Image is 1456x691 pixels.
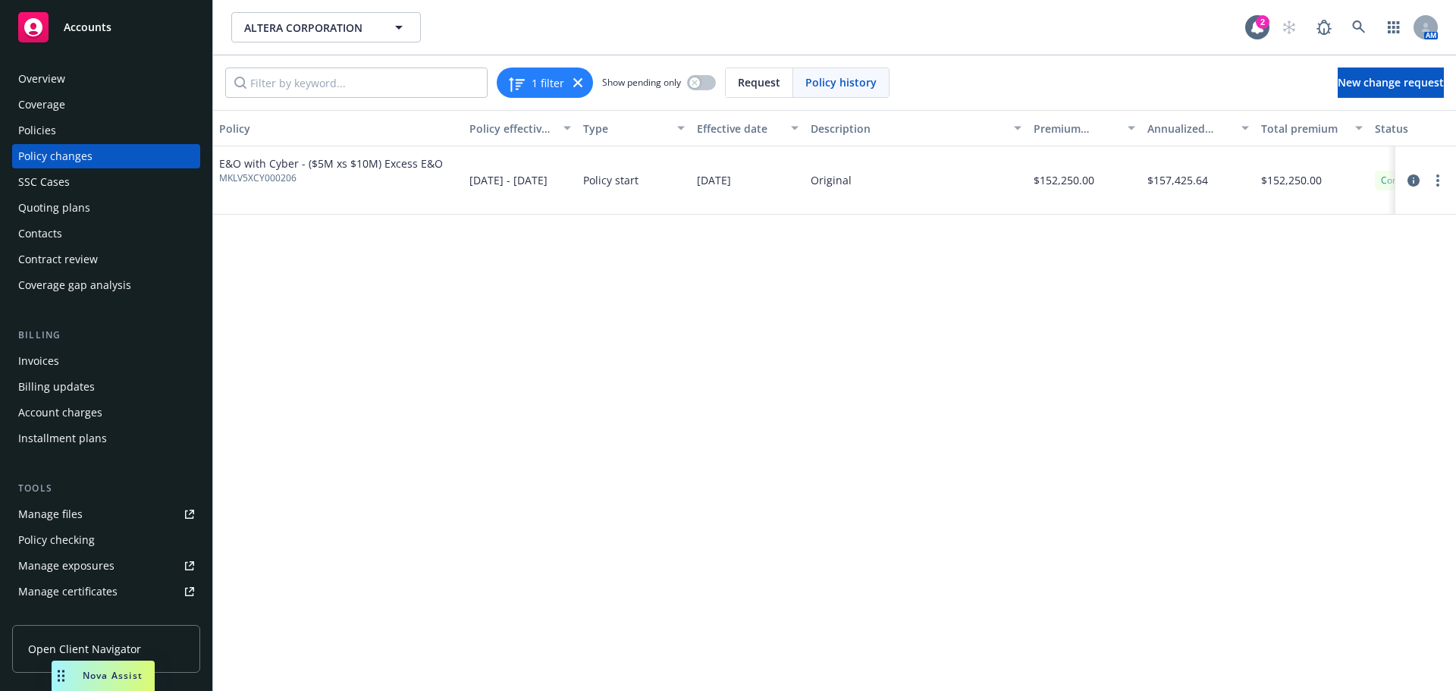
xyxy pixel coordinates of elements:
div: Overview [18,67,65,91]
a: Contacts [12,221,200,246]
span: 1 filter [532,75,564,91]
a: Account charges [12,400,200,425]
a: Coverage [12,93,200,117]
a: Installment plans [12,426,200,451]
div: Contract review [18,247,98,272]
div: Annualized total premium change [1147,121,1232,137]
div: Policy effective dates [469,121,554,137]
a: Search [1344,12,1374,42]
a: Manage certificates [12,579,200,604]
div: Manage certificates [18,579,118,604]
div: Billing [12,328,200,343]
div: Description [811,121,1005,137]
a: Contract review [12,247,200,272]
div: Policy checking [18,528,95,552]
a: Policies [12,118,200,143]
a: Policy changes [12,144,200,168]
div: Contacts [18,221,62,246]
div: 2 [1256,15,1269,29]
div: Premium change [1034,121,1119,137]
span: New change request [1338,75,1444,90]
div: Coverage gap analysis [18,273,131,297]
button: Nova Assist [52,661,155,691]
button: ALTERA CORPORATION [231,12,421,42]
div: Total premium [1261,121,1346,137]
span: E&O with Cyber - ($5M xs $10M) Excess E&O [219,155,443,171]
a: Switch app [1379,12,1409,42]
a: Accounts [12,6,200,49]
a: Coverage gap analysis [12,273,200,297]
div: Invoices [18,349,59,373]
a: Manage exposures [12,554,200,578]
span: [DATE] [697,172,731,188]
span: Nova Assist [83,669,143,682]
div: Quoting plans [18,196,90,220]
a: circleInformation [1404,171,1423,190]
a: Start snowing [1274,12,1304,42]
span: ALTERA CORPORATION [244,20,375,36]
button: Premium change [1028,110,1141,146]
button: Total premium [1255,110,1369,146]
div: Type [583,121,668,137]
button: Description [805,110,1028,146]
span: $157,425.64 [1147,172,1208,188]
div: Tools [12,481,200,496]
div: Coverage [18,93,65,117]
button: Type [577,110,691,146]
span: Show pending only [602,76,681,89]
div: Account charges [18,400,102,425]
span: Open Client Navigator [28,641,141,657]
a: SSC Cases [12,170,200,194]
a: Overview [12,67,200,91]
div: Drag to move [52,661,71,691]
button: Policy [213,110,463,146]
a: Billing updates [12,375,200,399]
button: Policy effective dates [463,110,577,146]
span: $152,250.00 [1261,172,1322,188]
div: Billing updates [18,375,95,399]
div: Installment plans [18,426,107,451]
span: MKLV5XCY000206 [219,171,443,185]
div: Original [811,172,852,188]
div: Manage claims [18,605,95,630]
a: Manage files [12,502,200,526]
input: Filter by keyword... [225,68,488,98]
div: Effective date [697,121,782,137]
div: Manage files [18,502,83,526]
button: Annualized total premium change [1141,110,1255,146]
a: Manage claims [12,605,200,630]
span: Request [738,74,780,90]
a: Policy checking [12,528,200,552]
span: [DATE] - [DATE] [469,172,548,188]
a: Invoices [12,349,200,373]
div: Policy [219,121,457,137]
a: New change request [1338,68,1444,98]
a: Report a Bug [1309,12,1339,42]
a: more [1429,171,1447,190]
span: Policy history [805,74,877,90]
span: $152,250.00 [1034,172,1094,188]
div: Policies [18,118,56,143]
div: SSC Cases [18,170,70,194]
span: Confirmed [1381,174,1426,187]
div: Policy changes [18,144,93,168]
span: Policy start [583,172,639,188]
a: Quoting plans [12,196,200,220]
div: Manage exposures [18,554,115,578]
button: Effective date [691,110,805,146]
span: Accounts [64,21,111,33]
